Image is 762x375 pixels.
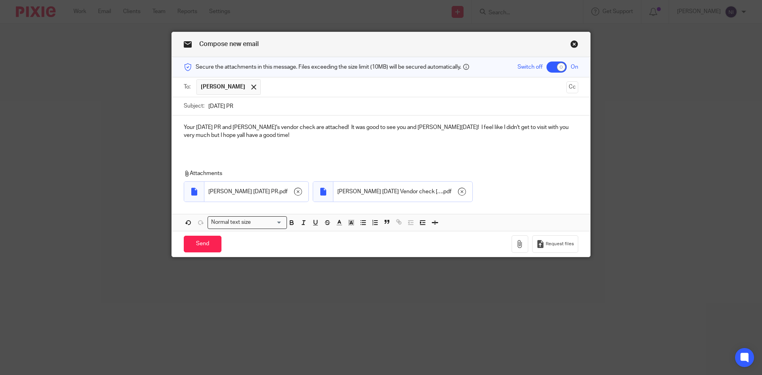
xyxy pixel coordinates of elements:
[279,188,288,196] span: pdf
[566,81,578,93] button: Cc
[199,41,259,47] span: Compose new email
[184,102,204,110] label: Subject:
[184,123,578,140] p: Your [DATE] PR and [PERSON_NAME]'s vendor check are attached! It was good to see you and [PERSON_...
[184,83,192,91] label: To:
[333,182,472,202] div: .
[532,235,578,253] button: Request files
[570,40,578,51] a: Close this dialog window
[208,216,287,229] div: Search for option
[196,63,461,71] span: Secure the attachments in this message. Files exceeding the size limit (10MB) will be secured aut...
[201,83,245,91] span: [PERSON_NAME]
[443,188,452,196] span: pdf
[204,182,308,202] div: .
[518,63,543,71] span: Switch off
[571,63,578,71] span: On
[210,218,253,227] span: Normal text size
[337,188,442,196] span: [PERSON_NAME] [DATE] Vendor check [PERSON_NAME]
[208,188,278,196] span: [PERSON_NAME] [DATE] PR
[546,241,574,247] span: Request files
[184,236,221,253] input: Send
[184,169,567,177] p: Attachments
[254,218,282,227] input: Search for option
